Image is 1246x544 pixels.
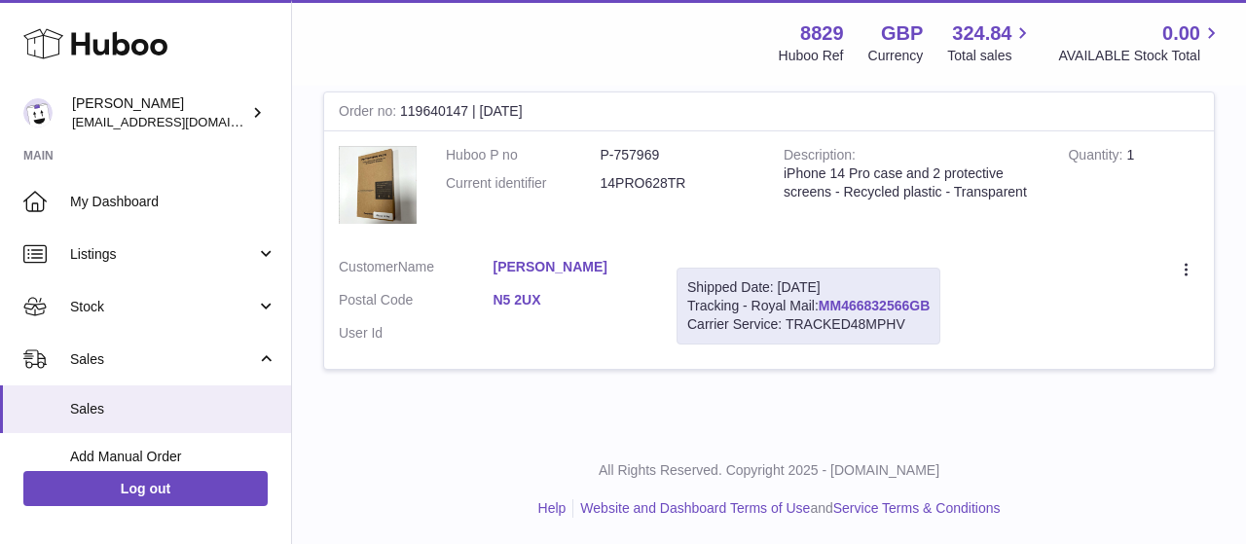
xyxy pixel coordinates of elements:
strong: 8829 [800,20,844,47]
span: 324.84 [952,20,1011,47]
div: Currency [868,47,924,65]
div: 119640147 | [DATE] [324,92,1214,131]
a: 0.00 AVAILABLE Stock Total [1058,20,1223,65]
span: 0.00 [1162,20,1200,47]
dt: User Id [339,324,494,343]
dd: P-757969 [601,146,755,164]
dt: Name [339,258,494,281]
strong: Quantity [1068,147,1126,167]
strong: GBP [881,20,923,47]
strong: Order no [339,103,400,124]
span: My Dashboard [70,193,276,211]
span: Stock [70,298,256,316]
img: 88291693932879.png [339,146,417,224]
dt: Huboo P no [446,146,601,164]
dd: 14PRO628TR [601,174,755,193]
dt: Postal Code [339,291,494,314]
span: Total sales [947,47,1034,65]
a: [PERSON_NAME] [494,258,648,276]
img: internalAdmin-8829@internal.huboo.com [23,98,53,127]
span: Customer [339,259,398,274]
a: MM466832566GB [819,298,930,313]
a: Service Terms & Conditions [833,500,1001,516]
div: Shipped Date: [DATE] [687,278,930,297]
div: Carrier Service: TRACKED48MPHV [687,315,930,334]
div: Huboo Ref [779,47,844,65]
a: Log out [23,471,268,506]
a: 324.84 Total sales [947,20,1034,65]
div: iPhone 14 Pro case and 2 protective screens - Recycled plastic - Transparent [784,164,1039,201]
span: Sales [70,350,256,369]
a: Help [538,500,567,516]
span: AVAILABLE Stock Total [1058,47,1223,65]
dt: Current identifier [446,174,601,193]
td: 1 [1053,131,1214,243]
div: [PERSON_NAME] [72,94,247,131]
span: Listings [70,245,256,264]
div: Tracking - Royal Mail: [677,268,940,345]
p: All Rights Reserved. Copyright 2025 - [DOMAIN_NAME] [308,461,1230,480]
span: Sales [70,400,276,418]
a: N5 2UX [494,291,648,309]
span: Add Manual Order [70,448,276,466]
span: [EMAIL_ADDRESS][DOMAIN_NAME] [72,114,286,129]
li: and [573,499,1000,518]
a: Website and Dashboard Terms of Use [580,500,810,516]
strong: Description [784,147,856,167]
